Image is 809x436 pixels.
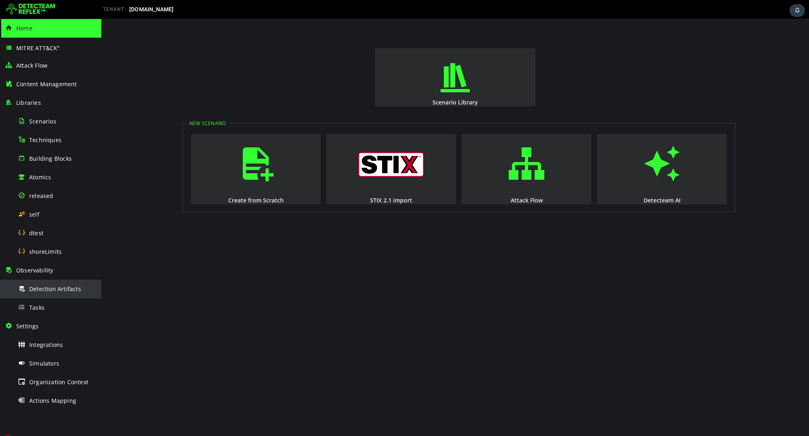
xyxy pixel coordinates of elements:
span: Organization Context [29,378,88,386]
span: shoreLimits [29,248,62,255]
span: Detection Artifacts [29,285,81,293]
legend: New Scenario [85,101,128,108]
button: Attack Flow [360,115,490,186]
span: Integrations [29,341,63,349]
span: Atomics [29,173,51,181]
div: Create from Scratch [89,178,220,185]
div: Scenario Library [273,80,435,87]
img: logo_stix.svg [257,134,323,158]
span: Techniques [29,136,62,144]
span: Attack Flow [16,62,47,69]
img: Detecteam logo [6,3,55,16]
span: self [29,211,39,218]
span: Observability [16,266,54,274]
div: Detecteam AI [495,178,626,185]
div: STIX 2.1 import [224,178,355,185]
button: Create from Scratch [90,115,219,186]
button: Detecteam AI [496,115,625,186]
div: Attack Flow [360,178,491,185]
button: Scenario Library [274,30,434,88]
span: MITRE ATT&CK [16,44,60,52]
span: Building Blocks [29,155,72,162]
span: Actions Mapping [29,397,76,404]
span: [DOMAIN_NAME] [129,6,174,13]
span: Tasks [29,304,45,311]
span: Libraries [16,99,41,106]
span: released [29,192,54,200]
span: Settings [16,322,39,330]
span: Home [16,24,32,32]
span: Simulators [29,359,59,367]
button: STIX 2.1 import [225,115,355,186]
div: Task Notifications [790,4,805,17]
span: Scenarios [29,117,56,125]
span: TENANT: [103,6,126,12]
span: dtest [29,229,43,237]
sup: ® [57,45,60,49]
span: Content Management [16,80,77,88]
